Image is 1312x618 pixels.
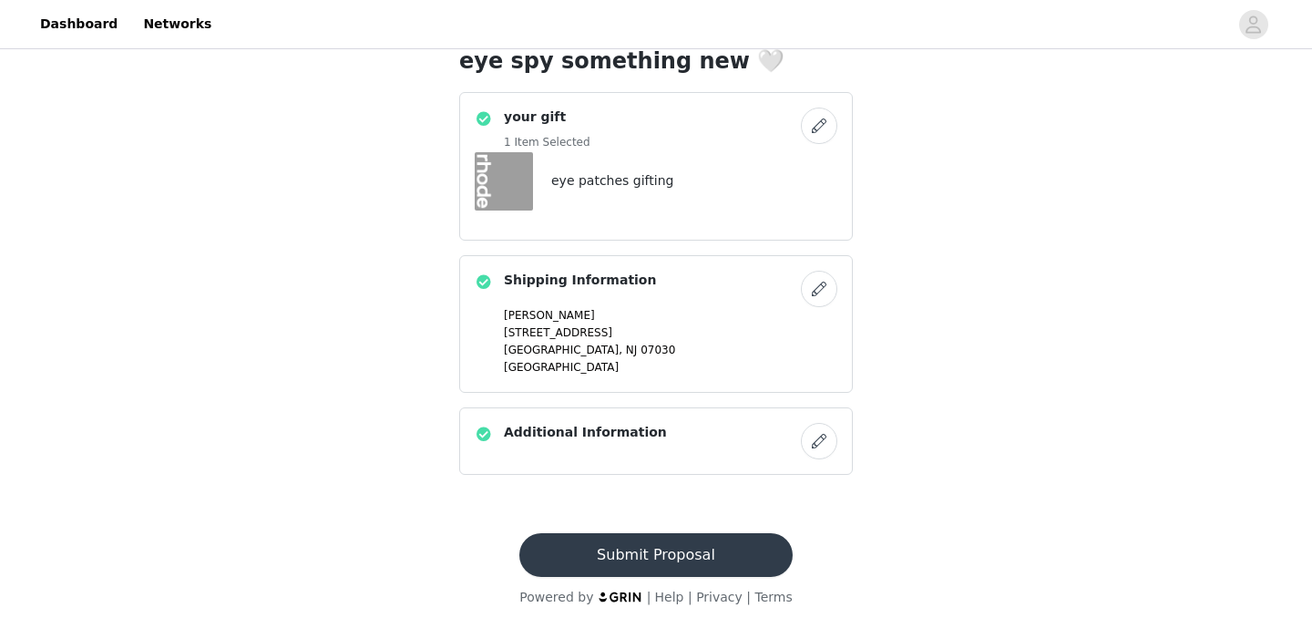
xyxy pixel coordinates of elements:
div: Additional Information [459,407,853,475]
h5: 1 Item Selected [504,134,590,150]
h4: eye patches gifting [551,171,673,191]
h4: your gift [504,108,590,127]
span: | [746,590,751,604]
div: your gift [459,92,853,241]
p: [PERSON_NAME] [504,307,837,324]
h4: Shipping Information [504,271,656,290]
a: Networks [132,4,222,45]
p: [STREET_ADDRESS] [504,324,837,341]
span: 07030 [641,344,675,356]
img: logo [598,591,643,603]
span: [GEOGRAPHIC_DATA], [504,344,622,356]
div: avatar [1245,10,1262,39]
button: Submit Proposal [519,533,792,577]
span: | [647,590,651,604]
a: Privacy [696,590,743,604]
a: Dashboard [29,4,128,45]
p: [GEOGRAPHIC_DATA] [504,359,837,376]
a: Terms [754,590,792,604]
span: NJ [626,344,638,356]
a: Help [655,590,684,604]
h1: eye spy something new 🤍 [459,45,853,77]
img: eye patches gifting [475,152,533,211]
span: Powered by [519,590,593,604]
h4: Additional Information [504,423,667,442]
div: Shipping Information [459,255,853,393]
span: | [688,590,692,604]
